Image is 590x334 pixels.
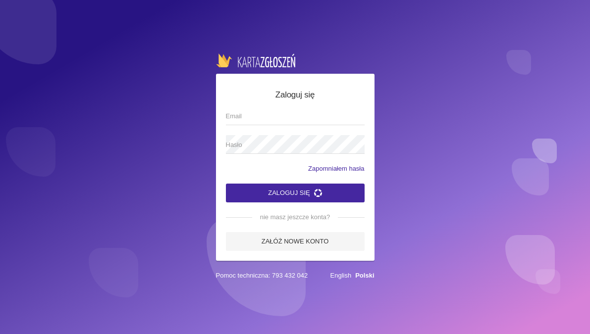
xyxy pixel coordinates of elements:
[355,272,374,279] a: Polski
[330,272,352,279] a: English
[216,53,295,67] img: logo-karta.png
[226,106,365,125] input: Email
[226,111,355,121] span: Email
[226,232,365,251] a: Załóż nowe konto
[226,89,365,101] h5: Zaloguj się
[308,164,364,174] a: Zapomniałem hasła
[216,271,308,281] span: Pomoc techniczna: 793 432 042
[226,135,365,154] input: Hasło
[226,184,365,202] button: Zaloguj się
[226,140,355,150] span: Hasło
[252,212,338,222] span: nie masz jeszcze konta?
